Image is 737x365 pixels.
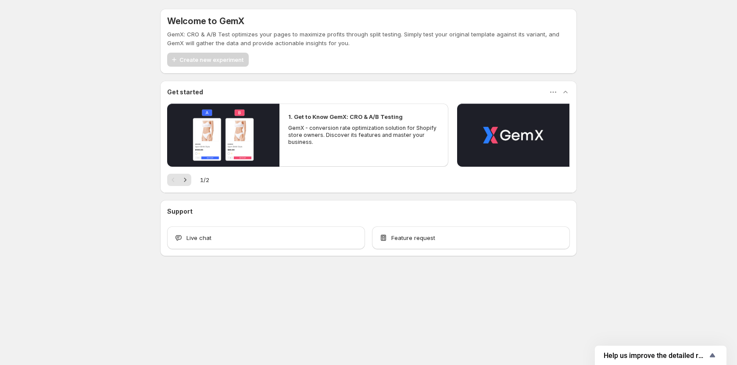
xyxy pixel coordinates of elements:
h2: 1. Get to Know GemX: CRO & A/B Testing [288,112,403,121]
h3: Get started [167,88,203,97]
span: 1 / 2 [200,175,209,184]
nav: Pagination [167,174,191,186]
button: Play video [457,104,569,167]
button: Next [179,174,191,186]
span: Live chat [186,233,211,242]
span: Feature request [391,233,435,242]
h5: Welcome to GemX [167,16,244,26]
button: Show survey - Help us improve the detailed report for A/B campaigns [604,350,718,361]
p: GemX: CRO & A/B Test optimizes your pages to maximize profits through split testing. Simply test ... [167,30,570,47]
span: Help us improve the detailed report for A/B campaigns [604,351,707,360]
p: GemX - conversion rate optimization solution for Shopify store owners. Discover its features and ... [288,125,439,146]
button: Play video [167,104,279,167]
h3: Support [167,207,193,216]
